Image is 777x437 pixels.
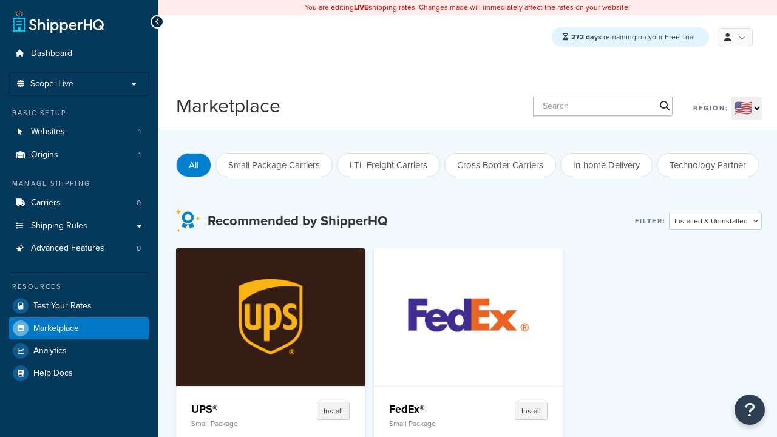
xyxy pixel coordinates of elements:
input: Search [533,97,673,116]
a: Test Your Rates [9,295,149,317]
li: Advanced Features [9,237,149,260]
button: All [176,153,211,177]
span: Advanced Features [31,243,104,254]
strong: 272 days [571,32,602,42]
label: Filter: [635,212,666,229]
p: Small Package [389,419,470,428]
a: Shipping Rules [9,215,149,237]
li: Websites [9,121,149,143]
a: Help Docs [9,362,149,384]
button: LTL Freight Carriers [337,153,440,177]
span: remaining on your Free Trial [571,32,695,42]
div: Basic Setup [9,108,149,118]
a: Advanced Features0 [9,237,149,260]
span: Websites [31,127,65,137]
button: In-home Delivery [560,153,653,177]
span: Scope: Live [30,79,73,89]
button: Install [317,402,350,420]
span: Shipping Rules [31,221,87,231]
h4: FedEx® [389,402,470,416]
img: UPS® [185,248,356,385]
a: Marketplace [9,317,149,339]
button: Small Package Carriers [215,153,333,177]
h4: UPS® [191,402,272,416]
h3: Recommended by ShipperHQ [208,214,388,228]
span: 1 [138,127,141,137]
span: Carriers [31,198,61,208]
img: FedEx® [382,248,554,385]
span: 0 [137,243,141,254]
button: Install [515,402,548,420]
span: Test Your Rates [33,301,92,311]
a: Dashboard [9,42,149,65]
span: Dashboard [31,49,72,59]
div: Manage Shipping [9,178,149,189]
div: Resources [9,282,149,292]
a: Carriers0 [9,192,149,214]
button: Cross Border Carriers [444,153,556,177]
p: Small Package [191,419,272,428]
a: Analytics [9,340,149,362]
span: Help Docs [33,368,73,379]
button: Technology Partner [657,153,759,177]
span: 1 [138,150,141,160]
li: Carriers [9,192,149,214]
span: Origins [31,150,58,160]
span: 0 [137,198,141,208]
li: Origins [9,144,149,166]
b: LIVE [354,2,368,13]
a: Origins1 [9,144,149,166]
a: Websites1 [9,121,149,143]
span: Marketplace [33,324,79,334]
button: Open Resource Center [735,395,765,425]
h1: Marketplace [176,92,280,120]
label: Region: [693,100,728,117]
span: Analytics [33,346,67,356]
